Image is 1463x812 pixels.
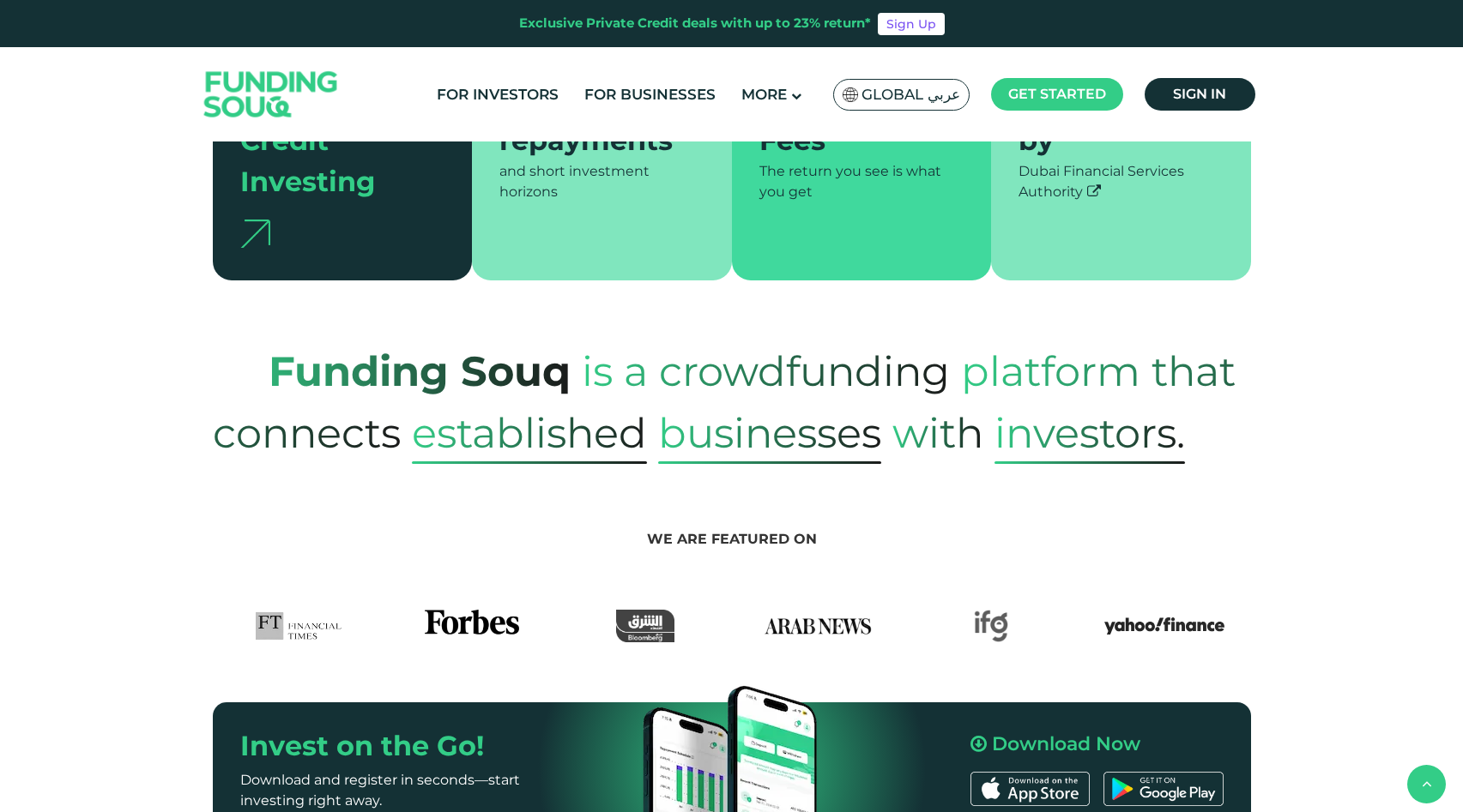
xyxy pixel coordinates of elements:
[1104,610,1224,642] img: Yahoo Finance Logo
[892,391,983,475] span: with
[647,531,817,547] span: We are featured on
[412,402,647,464] span: established
[425,610,519,642] img: Forbes Logo
[759,161,964,202] div: The return you see is what you get
[213,329,1236,475] span: platform that connects
[432,81,563,109] a: For Investors
[758,610,878,642] img: Arab News Logo
[970,772,1090,806] img: App Store
[658,402,881,464] span: Businesses
[240,729,484,762] span: Invest on the Go!
[843,87,858,102] img: SA Flag
[580,81,720,109] a: For Businesses
[256,610,342,642] img: FTLogo Logo
[741,86,787,103] span: More
[616,610,674,642] img: Asharq Business Logo
[1145,78,1255,111] a: Sign in
[240,220,270,248] img: arrow
[1407,765,1446,803] button: back
[861,85,960,105] span: Global عربي
[1019,161,1224,202] div: Dubai Financial Services Authority
[240,769,580,810] p: Download and register in seconds—start investing right away.
[519,14,871,33] div: Exclusive Private Credit deals with up to 23% return*
[269,346,571,396] strong: Funding Souq
[994,402,1185,464] span: Investors.
[582,329,950,413] span: is a crowdfunding
[187,51,355,138] img: Logo
[1103,772,1223,806] img: Google Play
[1173,86,1226,102] span: Sign in
[878,13,945,35] a: Sign Up
[992,732,1140,755] span: Download Now
[1008,86,1106,102] span: Get started
[974,610,1008,642] img: IFG Logo
[499,161,704,202] div: and short investment horizons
